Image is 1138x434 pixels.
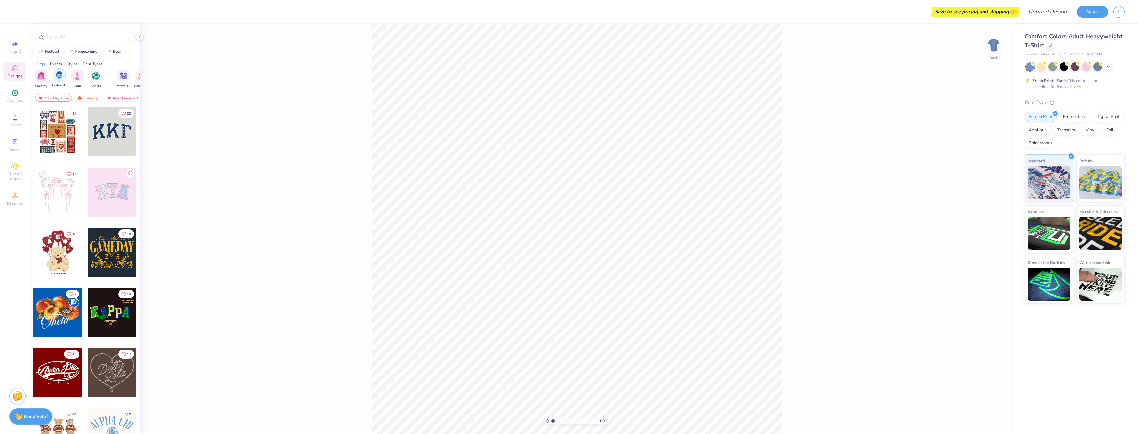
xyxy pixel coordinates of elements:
div: filter for Parent's Weekend [116,69,131,89]
span: 14 [127,293,131,296]
button: Like [118,109,134,118]
button: bear [103,47,124,57]
img: Sports Image [92,72,100,80]
span: 14 [72,112,76,115]
span: Designs [8,73,22,79]
span: Metallic & Glitter Ink [1079,208,1118,215]
div: football [45,50,59,53]
span: # C1717 [1052,52,1066,57]
div: filter for Sports [89,69,102,89]
span: Add Text [7,98,23,103]
input: Try "Alpha" [46,34,130,40]
img: trend_line.gif [68,50,73,54]
span: 7 [74,293,76,296]
input: Untitled Design [1023,5,1072,18]
button: filter button [89,69,102,89]
div: Back [989,55,998,61]
div: Orgs [36,61,45,67]
span: Parent's Weekend [116,84,131,89]
span: Clipart & logos [3,171,26,182]
button: filter button [52,69,67,89]
span: Image AI [7,49,23,54]
img: Glow in the Dark Ink [1028,268,1070,301]
span: Standard [1028,157,1045,164]
img: Back [987,38,1000,52]
div: filter for Sorority [34,69,48,89]
div: filter for Game Day [134,69,149,89]
div: filter for Fraternity [52,68,67,88]
img: trend_line.gif [107,50,112,54]
span: Sports [91,84,101,89]
img: Fraternity Image [56,71,63,79]
button: Save [1077,6,1108,18]
span: Club [74,84,81,89]
div: Embroidery [1059,112,1090,122]
span: 10 [72,232,76,236]
span: 100 % [598,418,608,424]
div: filter for Club [71,69,84,89]
div: Foil [1102,125,1117,135]
span: 17 [127,353,131,356]
span: 15 [72,172,76,176]
div: This color can be expedited for 5 day delivery. [1032,78,1114,90]
button: Like [118,290,134,298]
div: Events [50,61,62,67]
img: Water based Ink [1079,268,1122,301]
div: Styles [67,61,78,67]
div: Rhinestones [1025,138,1057,148]
img: Neon Ink [1028,217,1070,250]
img: Game Day Image [138,72,146,80]
span: Comfort Colors [1025,52,1049,57]
span: Puff Ink [1079,157,1093,164]
img: Metallic & Glitter Ink [1079,217,1122,250]
span: Glow in the Dark Ink [1028,259,1065,266]
button: Like [66,290,79,298]
button: homecoming [65,47,101,57]
strong: Need help? [24,414,48,420]
button: Like [64,109,79,118]
div: homecoming [75,50,98,53]
span: 33 [127,112,131,115]
div: Applique [1025,125,1051,135]
span: Water based Ink [1079,259,1110,266]
button: Like [118,350,134,359]
button: Like [64,169,79,178]
img: most_fav.gif [38,96,43,100]
img: trending.gif [77,96,82,100]
span: Upload [8,122,22,128]
span: 40 [72,413,76,416]
button: filter button [71,69,84,89]
div: Print Type [1025,99,1125,106]
img: most_fav.gif [107,96,112,100]
span: Comfort Colors Adult Heavyweight T-Shirt [1025,32,1123,49]
span: Decorate [7,201,23,206]
div: Trending [74,94,102,102]
div: Transfers [1053,125,1079,135]
span: 45 [72,353,76,356]
button: filter button [116,69,131,89]
button: Like [64,410,79,419]
img: Puff Ink [1079,166,1122,199]
span: Sorority [35,84,47,89]
span: 5 [129,413,131,416]
button: Like [64,350,79,359]
span: Minimum Order: 24 + [1070,52,1103,57]
div: Save to see pricing and shipping [933,7,1018,17]
button: filter button [34,69,48,89]
div: Most Favorited [104,94,141,102]
span: 18 [127,232,131,236]
span: Fraternity [52,83,67,88]
img: trend_line.gif [38,50,44,54]
span: 👉 [1009,7,1016,15]
div: Your Org's Fav [35,94,72,102]
div: bear [113,50,121,53]
strong: Fresh Prints Flash: [1032,78,1068,83]
img: Sorority Image [37,72,45,80]
span: Greek [10,147,20,152]
img: Parent's Weekend Image [120,72,127,80]
img: Standard [1028,166,1070,199]
div: Print Types [83,61,103,67]
button: Like [126,169,134,177]
div: Vinyl [1081,125,1100,135]
div: Digital Print [1092,112,1124,122]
